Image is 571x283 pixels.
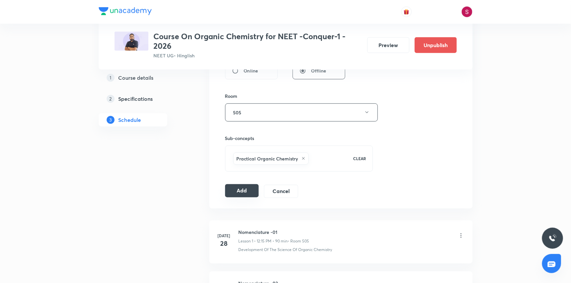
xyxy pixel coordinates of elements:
a: Company Logo [99,7,152,17]
h6: Sub-concepts [225,135,373,142]
button: Unpublish [415,37,457,53]
img: ttu [549,234,557,242]
p: 1 [107,73,115,81]
h3: Course On Organic Chemistry for NEET -Conquer-1 - 2026 [154,32,362,51]
img: FA839808-8FF3-46C4-9D69-431C5D254861_plus.png [115,32,148,51]
h5: Schedule [118,116,141,124]
p: NEET UG • Hinglish [154,52,362,59]
button: Add [225,184,259,197]
img: Ashish Anand Kumar [461,6,473,17]
a: 2Specifications [99,92,188,105]
p: CLEAR [353,156,366,161]
h6: Nomenclature -01 [239,229,309,236]
button: avatar [401,7,412,17]
h5: Specifications [118,95,153,102]
p: 3 [107,116,115,124]
a: 1Course details [99,71,188,84]
img: Company Logo [99,7,152,15]
h6: Room [225,93,238,99]
button: Preview [367,37,409,53]
img: avatar [403,9,409,15]
h4: 28 [218,239,231,248]
h6: [DATE] [218,233,231,239]
button: Cancel [264,185,298,198]
h5: Course details [118,73,154,81]
p: Development Of The Science Of Organic Chemistry [239,247,332,253]
p: 2 [107,95,115,102]
span: Online [244,67,258,74]
h6: Practical Organic Chemistry [237,155,298,162]
button: 505 [225,103,378,122]
p: Lesson 1 • 12:15 PM • 90 min [239,238,288,244]
span: Offline [311,67,326,74]
p: • Room 505 [288,238,309,244]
